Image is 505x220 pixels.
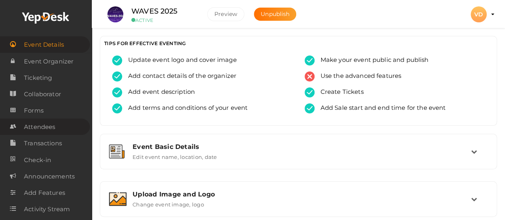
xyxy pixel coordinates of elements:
[122,87,195,97] span: Add event description
[131,6,177,17] label: WAVES 2025
[254,8,296,21] button: Unpublish
[315,71,402,81] span: Use the advanced features
[24,201,70,217] span: Activity Stream
[24,86,61,102] span: Collaborator
[104,40,493,46] h3: TIPS FOR EFFECTIVE EVENTING
[133,151,217,160] label: Edit event name, location, date
[133,143,471,151] div: Event Basic Details
[24,70,52,86] span: Ticketing
[107,6,123,22] img: S4WQAGVX_small.jpeg
[109,192,127,206] img: image.svg
[122,103,248,113] span: Add terms and conditions of your event
[24,37,64,53] span: Event Details
[131,17,195,23] small: ACTIVE
[471,11,487,18] profile-pic: VD
[133,190,471,198] div: Upload Image and Logo
[104,154,493,162] a: Event Basic Details Edit event name, location, date
[315,55,429,65] span: Make your event public and publish
[112,87,122,97] img: tick-success.svg
[133,198,204,208] label: Change event image, logo
[207,7,244,21] button: Preview
[305,87,315,97] img: tick-success.svg
[24,168,75,184] span: Announcements
[24,185,65,201] span: Add Features
[24,119,55,135] span: Attendees
[112,103,122,113] img: tick-success.svg
[109,145,125,159] img: event-details.svg
[315,87,364,97] span: Create Tickets
[112,71,122,81] img: tick-success.svg
[104,202,493,209] a: Upload Image and Logo Change event image, logo
[468,6,489,23] button: VD
[24,54,73,69] span: Event Organizer
[305,103,315,113] img: tick-success.svg
[24,103,44,119] span: Forms
[24,135,62,151] span: Transactions
[112,55,122,65] img: tick-success.svg
[24,152,51,168] span: Check-in
[305,71,315,81] img: error.svg
[122,55,237,65] span: Update event logo and cover image
[122,71,236,81] span: Add contact details of the organizer
[305,55,315,65] img: tick-success.svg
[261,10,289,18] span: Unpublish
[315,103,446,113] span: Add Sale start and end time for the event
[471,6,487,22] div: VD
